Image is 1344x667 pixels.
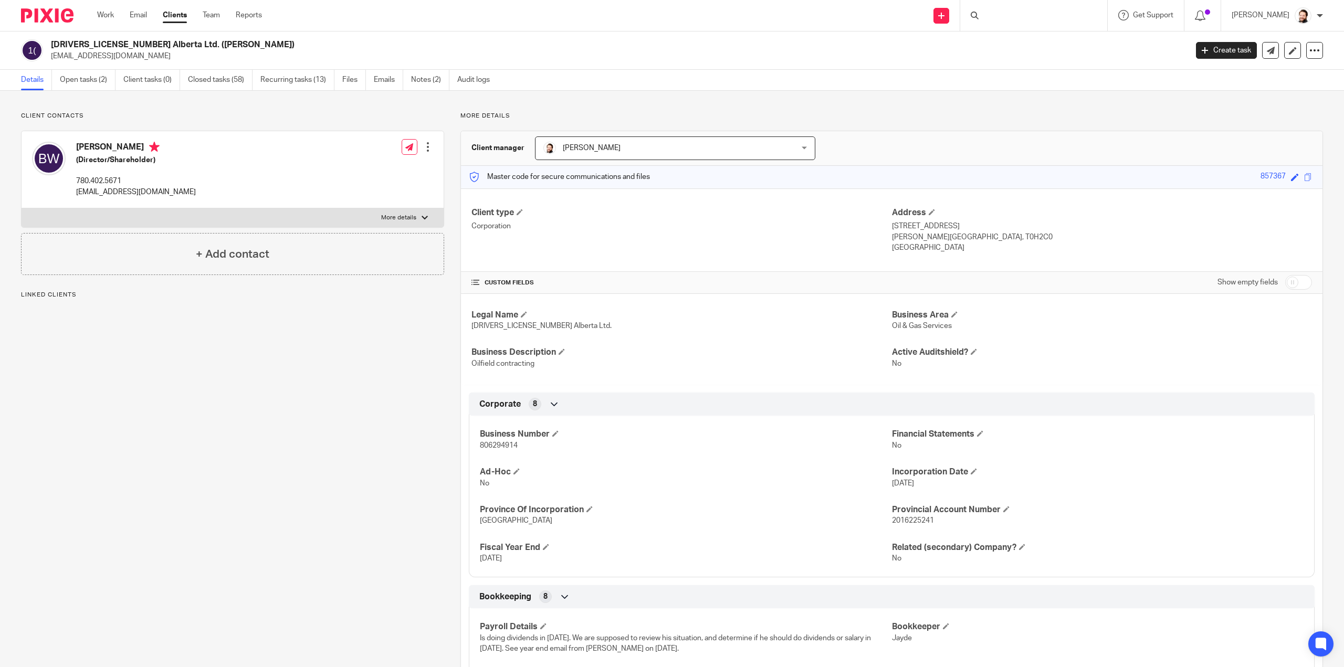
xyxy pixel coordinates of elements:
h4: Provincial Account Number [892,504,1304,515]
span: No [892,555,901,562]
img: svg%3E [21,39,43,61]
a: Recurring tasks (13) [260,70,334,90]
p: Linked clients [21,291,444,299]
p: [PERSON_NAME] [1232,10,1289,20]
h4: Financial Statements [892,429,1304,440]
div: 857367 [1261,171,1286,183]
a: Notes (2) [411,70,449,90]
h3: Client manager [471,143,524,153]
p: [EMAIL_ADDRESS][DOMAIN_NAME] [51,51,1180,61]
img: svg%3E [32,142,66,175]
h4: Address [892,207,1312,218]
span: [DATE] [480,555,502,562]
h4: Incorporation Date [892,467,1304,478]
h5: (Director/Shareholder) [76,155,196,165]
span: [DATE] [892,480,914,487]
h4: [PERSON_NAME] [76,142,196,155]
h4: Payroll Details [480,621,891,632]
span: 8 [543,591,548,602]
a: Client tasks (0) [123,70,180,90]
label: Show empty fields [1217,277,1278,288]
a: Email [130,10,147,20]
a: Audit logs [457,70,498,90]
p: [GEOGRAPHIC_DATA] [892,242,1312,253]
p: Corporation [471,221,891,231]
a: Emails [374,70,403,90]
h4: Bookkeeper [892,621,1304,632]
p: Master code for secure communications and files [469,172,650,182]
a: Clients [163,10,187,20]
h4: Business Area [892,310,1312,321]
span: No [892,360,901,367]
a: Files [342,70,366,90]
span: 8 [533,399,537,409]
a: Closed tasks (58) [188,70,253,90]
p: Client contacts [21,112,444,120]
a: Open tasks (2) [60,70,115,90]
span: Get Support [1133,12,1173,19]
a: Reports [236,10,262,20]
h4: Business Number [480,429,891,440]
a: Details [21,70,52,90]
img: Jayde%20Headshot.jpg [1295,7,1311,24]
span: 2016225241 [892,517,934,524]
h4: Province Of Incorporation [480,504,891,515]
h4: CUSTOM FIELDS [471,279,891,287]
p: More details [381,214,416,222]
p: [STREET_ADDRESS] [892,221,1312,231]
h4: Business Description [471,347,891,358]
p: 780.402.5671 [76,176,196,186]
img: Pixie [21,8,73,23]
span: Jayde [892,634,912,642]
h2: [DRIVERS_LICENSE_NUMBER] Alberta Ltd. ([PERSON_NAME]) [51,39,954,50]
span: [PERSON_NAME] [563,144,621,152]
a: Team [203,10,220,20]
h4: Legal Name [471,310,891,321]
span: Is doing dividends in [DATE]. We are supposed to review his situation, and determine if he should... [480,634,871,652]
img: Jayde%20Headshot.jpg [543,142,556,154]
h4: Ad-Hoc [480,467,891,478]
h4: Client type [471,207,891,218]
i: Primary [149,142,160,152]
a: Create task [1196,42,1257,59]
span: No [480,480,489,487]
span: [GEOGRAPHIC_DATA] [480,517,552,524]
a: Work [97,10,114,20]
p: [EMAIL_ADDRESS][DOMAIN_NAME] [76,187,196,197]
span: Corporate [479,399,521,410]
h4: Related (secondary) Company? [892,542,1304,553]
span: Oilfield contracting [471,360,534,367]
h4: Active Auditshield? [892,347,1312,358]
h4: + Add contact [196,246,269,262]
span: No [892,442,901,449]
p: More details [460,112,1323,120]
span: Bookkeeping [479,591,531,602]
span: 806294914 [480,442,518,449]
span: Oil & Gas Services [892,322,952,330]
p: [PERSON_NAME][GEOGRAPHIC_DATA], T0H2C0 [892,232,1312,242]
span: [DRIVERS_LICENSE_NUMBER] Alberta Ltd. [471,322,612,330]
h4: Fiscal Year End [480,542,891,553]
